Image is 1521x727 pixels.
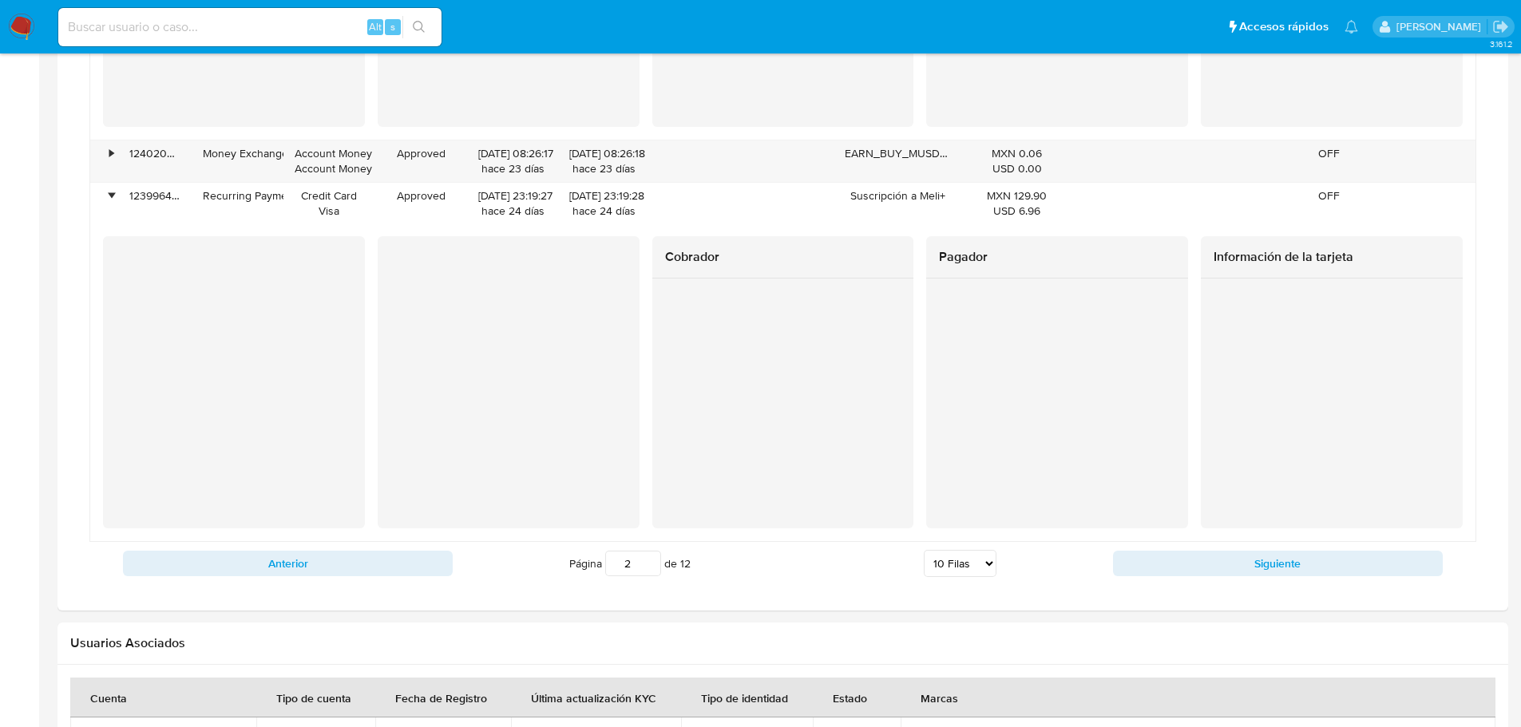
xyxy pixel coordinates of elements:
button: search-icon [402,16,435,38]
a: Salir [1492,18,1509,35]
span: Accesos rápidos [1239,18,1329,35]
input: Buscar usuario o caso... [58,17,442,38]
span: 3.161.2 [1490,38,1513,50]
span: Alt [369,19,382,34]
h2: Usuarios Asociados [70,635,1495,651]
span: s [390,19,395,34]
a: Notificaciones [1345,20,1358,34]
p: erick.zarza@mercadolibre.com.mx [1396,19,1487,34]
